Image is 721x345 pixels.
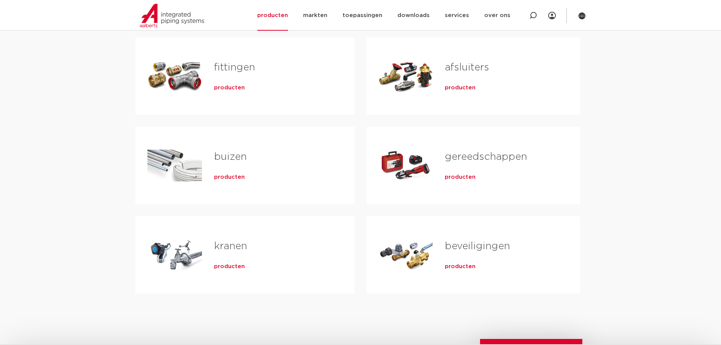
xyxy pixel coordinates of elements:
a: beveiligingen [445,241,510,251]
a: gereedschappen [445,152,527,162]
a: producten [214,84,245,92]
a: producten [445,84,475,92]
a: fittingen [214,62,255,72]
a: producten [445,173,475,181]
a: afsluiters [445,62,489,72]
a: kranen [214,241,247,251]
a: producten [445,263,475,270]
a: buizen [214,152,247,162]
a: producten [214,173,245,181]
a: producten [214,263,245,270]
